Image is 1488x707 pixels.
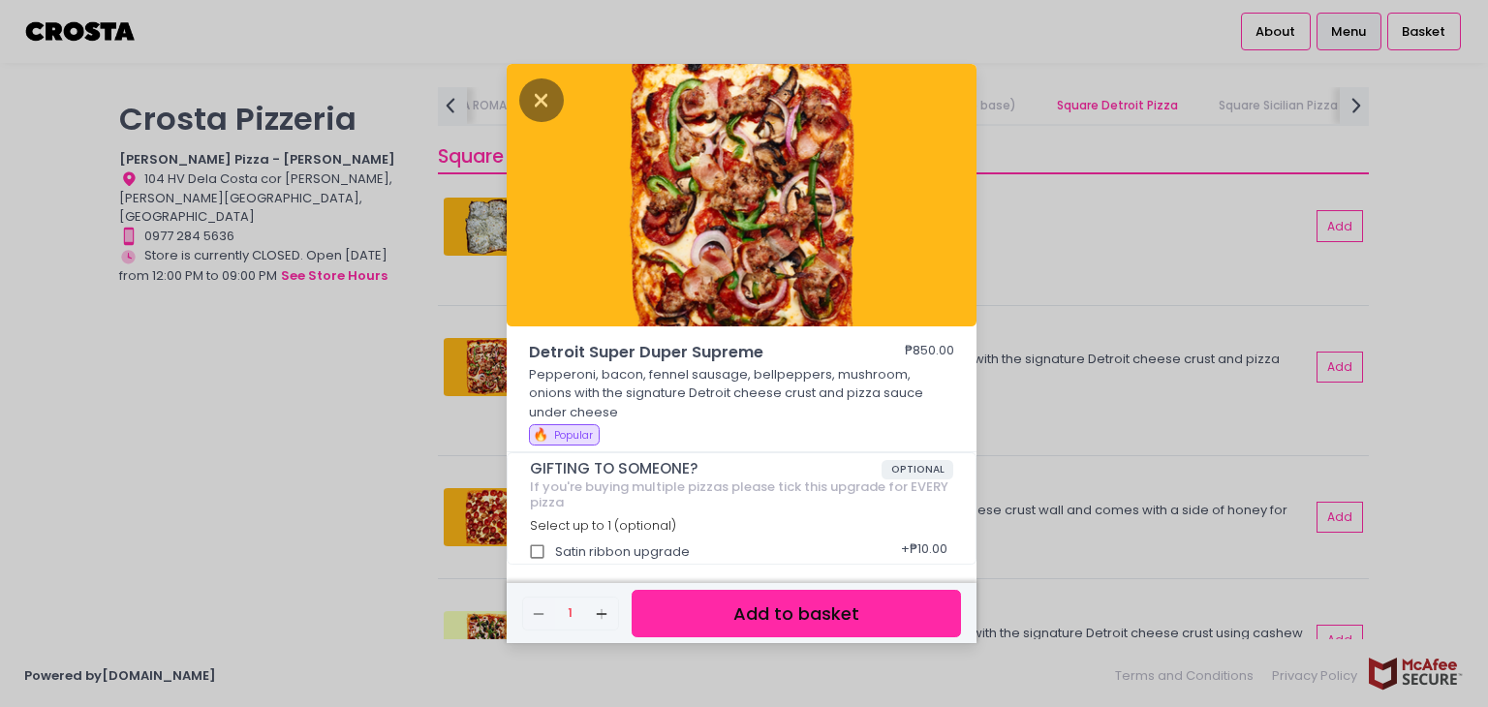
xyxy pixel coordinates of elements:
[529,341,849,364] span: Detroit Super Duper Supreme
[882,460,954,479] span: OPTIONAL
[530,460,882,477] span: GIFTING TO SOMEONE?
[554,428,593,443] span: Popular
[533,425,548,444] span: 🔥
[507,64,976,327] img: Detroit Super Duper Supreme
[529,365,955,422] p: Pepperoni, bacon, fennel sausage, bellpeppers, mushroom, onions with the signature Detroit cheese...
[519,89,564,108] button: Close
[530,479,954,509] div: If you're buying multiple pizzas please tick this upgrade for EVERY pizza
[530,517,676,534] span: Select up to 1 (optional)
[905,341,954,364] div: ₱850.00
[632,590,961,637] button: Add to basket
[894,534,953,570] div: + ₱10.00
